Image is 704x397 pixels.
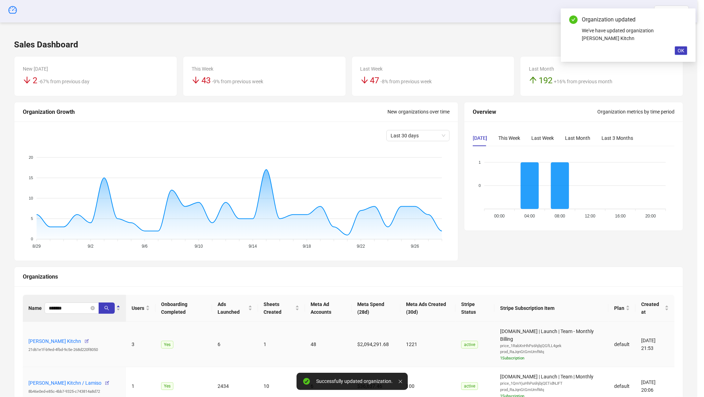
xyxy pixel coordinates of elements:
a: Close [679,15,687,23]
button: OK [675,46,687,55]
span: check-circle [569,15,578,24]
div: Organization updated [582,15,687,24]
div: We've have updated organization [PERSON_NAME] Kitchn [582,27,687,42]
span: OK [678,48,684,53]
